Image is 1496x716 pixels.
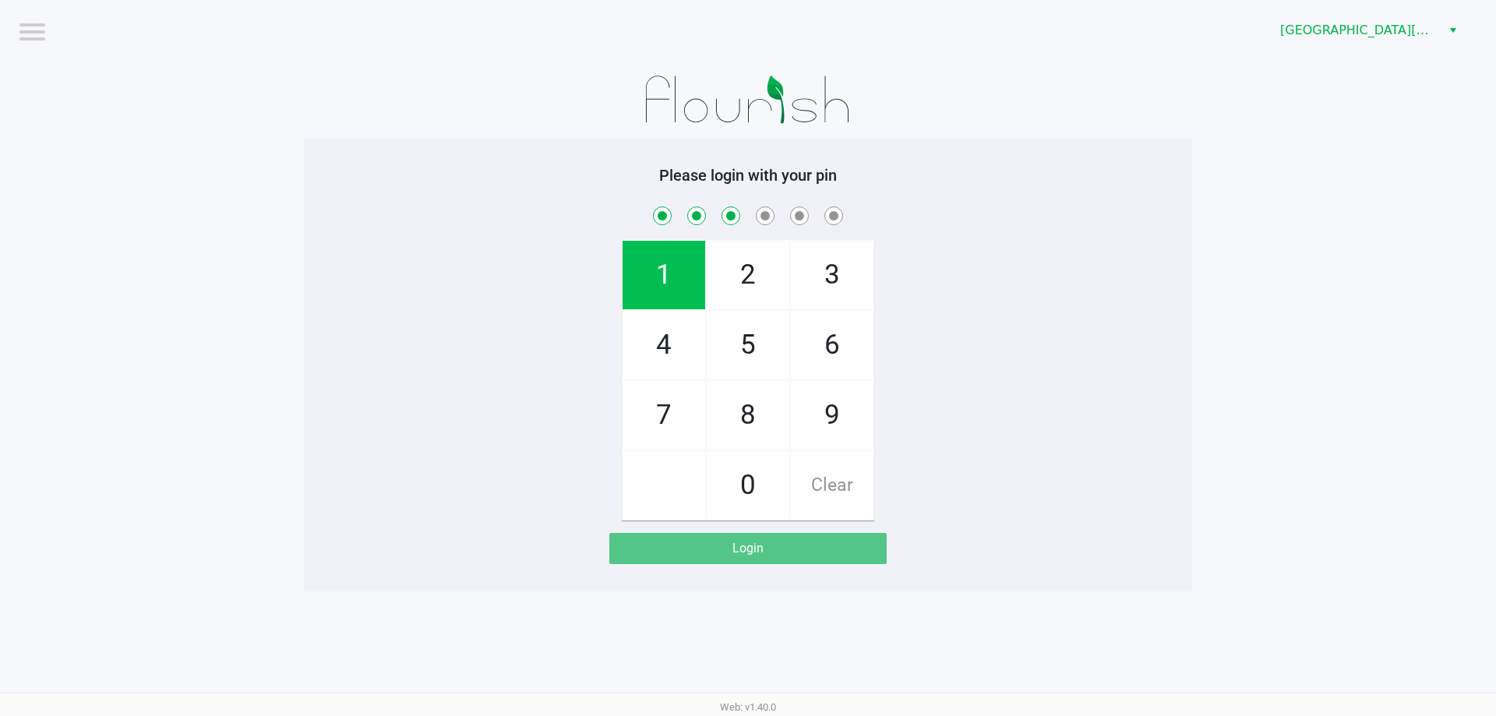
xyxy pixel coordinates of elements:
[1441,16,1464,44] button: Select
[791,241,873,309] span: 3
[707,451,789,520] span: 0
[623,381,705,450] span: 7
[791,451,873,520] span: Clear
[1280,21,1432,40] span: [GEOGRAPHIC_DATA][PERSON_NAME]
[707,241,789,309] span: 2
[316,166,1180,185] h5: Please login with your pin
[707,311,789,379] span: 5
[623,311,705,379] span: 4
[623,241,705,309] span: 1
[791,381,873,450] span: 9
[707,381,789,450] span: 8
[720,701,776,713] span: Web: v1.40.0
[791,311,873,379] span: 6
